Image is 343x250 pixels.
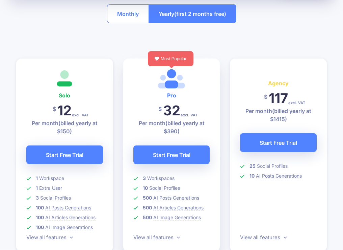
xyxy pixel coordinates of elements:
span: $ [158,101,162,117]
span: AI Posts Generations [45,205,91,211]
span: (first 2 months free) [174,8,226,19]
span: AI Posts Generations [256,173,302,179]
span: Workspaces [147,175,175,181]
span: excl. VAT [181,113,197,117]
button: Yearly(first 2 months free) [149,4,236,23]
span: Social Profiles [40,195,71,201]
b: 100 [36,205,44,210]
p: Per month [133,119,210,135]
span: Social Profiles [257,163,288,169]
b: 500 [143,205,152,210]
span: AI Posts Generations [153,195,199,201]
span: Workspace [39,175,64,181]
h4: Agency [240,78,317,88]
span: 12 [57,102,72,119]
b: 1 [36,175,38,181]
b: 500 [143,195,152,201]
b: 25 [249,163,256,169]
p: Per month [26,119,103,135]
div: Most Popular [148,51,193,66]
span: 32 [163,102,180,119]
span: Extra User [39,185,62,191]
span: 117 [269,90,288,107]
b: 3 [143,175,146,181]
b: 3 [36,195,39,201]
button: Monthly [107,4,149,23]
span: AI Image Generations [45,224,93,230]
b: 100 [36,224,44,230]
b: 1 [36,185,38,191]
h4: Solo [26,90,103,100]
a: View all features [133,234,180,241]
p: Per month [240,107,317,123]
b: 10 [143,185,148,191]
span: Social Profiles [149,185,180,191]
span: AI Articles Generations [45,214,96,221]
a: Start Free Trial [133,145,210,164]
h4: Pro [133,90,210,100]
span: AI Image Generations [153,214,201,221]
b: 500 [143,214,152,220]
a: View all features [26,234,73,241]
span: excl. VAT [72,113,89,117]
a: View all features [240,234,287,241]
span: excl. VAT [288,101,305,105]
span: (billed yearly at $390) [164,120,205,135]
span: AI Articles Generations [153,205,204,211]
b: 100 [36,214,44,220]
a: Start Free Trial [240,133,317,152]
span: (billed yearly at $150) [57,120,98,135]
span: (billed yearly at $1415) [270,108,312,122]
b: 10 [249,173,255,179]
a: Start Free Trial [26,145,103,164]
span: $ [264,89,267,105]
span: $ [53,101,56,117]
